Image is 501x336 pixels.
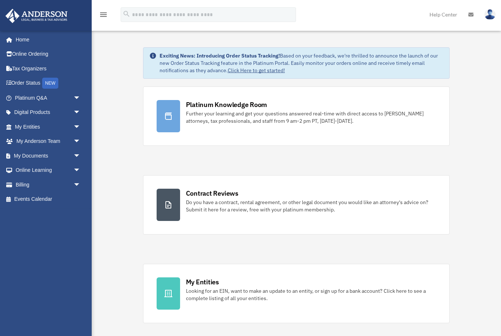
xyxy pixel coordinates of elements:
[5,192,92,207] a: Events Calendar
[99,13,108,19] a: menu
[186,287,436,302] div: Looking for an EIN, want to make an update to an entity, or sign up for a bank account? Click her...
[73,134,88,149] span: arrow_drop_down
[186,199,436,213] div: Do you have a contract, rental agreement, or other legal document you would like an attorney's ad...
[484,9,495,20] img: User Pic
[5,47,92,62] a: Online Ordering
[160,52,444,74] div: Based on your feedback, we're thrilled to announce the launch of our new Order Status Tracking fe...
[186,100,267,109] div: Platinum Knowledge Room
[5,148,92,163] a: My Documentsarrow_drop_down
[42,78,58,89] div: NEW
[99,10,108,19] i: menu
[73,163,88,178] span: arrow_drop_down
[228,67,285,74] a: Click Here to get started!
[73,105,88,120] span: arrow_drop_down
[122,10,131,18] i: search
[5,134,92,149] a: My Anderson Teamarrow_drop_down
[160,52,280,59] strong: Exciting News: Introducing Order Status Tracking!
[143,175,450,235] a: Contract Reviews Do you have a contract, rental agreement, or other legal document you would like...
[143,86,450,146] a: Platinum Knowledge Room Further your learning and get your questions answered real-time with dire...
[5,119,92,134] a: My Entitiesarrow_drop_down
[3,9,70,23] img: Anderson Advisors Platinum Portal
[5,163,92,178] a: Online Learningarrow_drop_down
[186,277,219,287] div: My Entities
[5,61,92,76] a: Tax Organizers
[5,91,92,105] a: Platinum Q&Aarrow_drop_down
[5,32,88,47] a: Home
[73,148,88,163] span: arrow_drop_down
[186,189,238,198] div: Contract Reviews
[5,177,92,192] a: Billingarrow_drop_down
[73,91,88,106] span: arrow_drop_down
[143,264,450,323] a: My Entities Looking for an EIN, want to make an update to an entity, or sign up for a bank accoun...
[5,76,92,91] a: Order StatusNEW
[186,110,436,125] div: Further your learning and get your questions answered real-time with direct access to [PERSON_NAM...
[73,177,88,192] span: arrow_drop_down
[5,105,92,120] a: Digital Productsarrow_drop_down
[73,119,88,134] span: arrow_drop_down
